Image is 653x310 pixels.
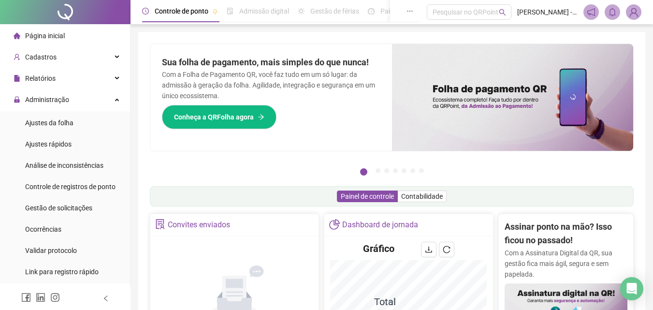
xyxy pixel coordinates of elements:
[620,277,643,300] div: Open Intercom Messenger
[14,75,20,82] span: file
[155,7,208,15] span: Controle de ponto
[155,219,165,229] span: solution
[25,183,116,191] span: Controle de registros de ponto
[329,219,339,229] span: pie-chart
[626,5,641,19] img: 83557
[25,74,56,82] span: Relatórios
[376,168,380,173] button: 2
[342,217,418,233] div: Dashboard de jornada
[25,119,73,127] span: Ajustes da folha
[168,217,230,233] div: Convites enviados
[384,168,389,173] button: 3
[380,7,418,15] span: Painel do DP
[25,53,57,61] span: Cadastros
[25,225,61,233] span: Ocorrências
[14,96,20,103] span: lock
[505,220,627,248] h2: Assinar ponto na mão? Isso ficou no passado!
[102,295,109,302] span: left
[410,168,415,173] button: 6
[174,112,254,122] span: Conheça a QRFolha agora
[443,246,450,253] span: reload
[25,140,72,148] span: Ajustes rápidos
[162,69,380,101] p: Com a Folha de Pagamento QR, você faz tudo em um só lugar: da admissão à geração da folha. Agilid...
[341,192,394,200] span: Painel de controle
[25,247,77,254] span: Validar protocolo
[419,168,424,173] button: 7
[227,8,233,15] span: file-done
[505,248,627,280] p: Com a Assinatura Digital da QR, sua gestão fica mais ágil, segura e sem papelada.
[402,168,406,173] button: 5
[517,7,578,17] span: [PERSON_NAME] - [PERSON_NAME]
[25,96,69,103] span: Administração
[25,162,103,169] span: Análise de inconsistências
[401,192,443,200] span: Contabilidade
[368,8,375,15] span: dashboard
[499,9,506,16] span: search
[162,105,276,129] button: Conheça a QRFolha agora
[587,8,595,16] span: notification
[239,7,289,15] span: Admissão digital
[25,32,65,40] span: Página inicial
[608,8,617,16] span: bell
[393,168,398,173] button: 4
[392,44,634,151] img: banner%2F8d14a306-6205-4263-8e5b-06e9a85ad873.png
[425,246,433,253] span: download
[14,54,20,60] span: user-add
[298,8,305,15] span: sun
[162,56,380,69] h2: Sua folha de pagamento, mais simples do que nunca!
[25,204,92,212] span: Gestão de solicitações
[258,114,264,120] span: arrow-right
[25,268,99,276] span: Link para registro rápido
[36,293,45,302] span: linkedin
[142,8,149,15] span: clock-circle
[14,32,20,39] span: home
[406,8,413,15] span: ellipsis
[50,293,60,302] span: instagram
[363,242,394,255] h4: Gráfico
[360,168,367,176] button: 1
[212,9,218,15] span: pushpin
[21,293,31,302] span: facebook
[310,7,359,15] span: Gestão de férias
